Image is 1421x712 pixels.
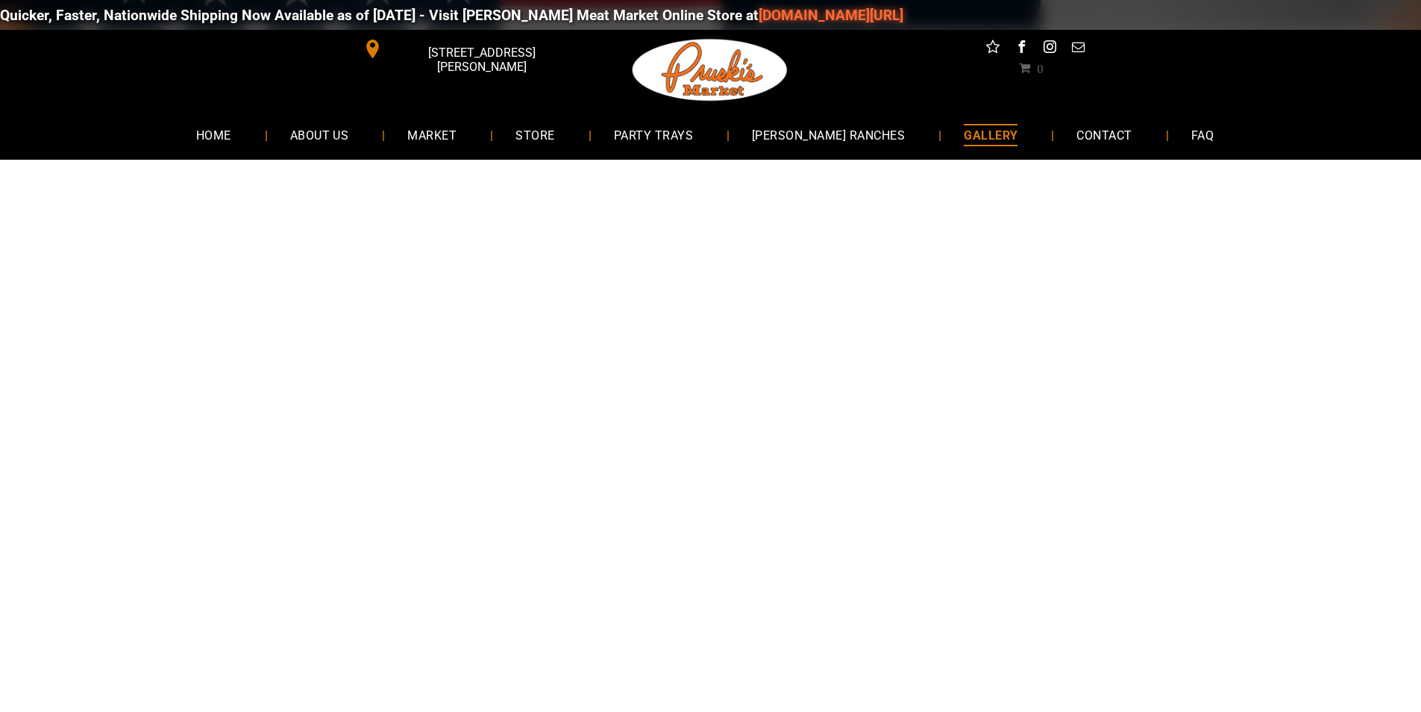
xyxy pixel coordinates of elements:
a: [DOMAIN_NAME][URL] [976,7,1120,24]
a: GALLERY [941,115,1040,154]
span: [STREET_ADDRESS][PERSON_NAME] [385,38,577,81]
a: Social network [983,37,1003,60]
a: CONTACT [1054,115,1154,154]
a: HOME [174,115,254,154]
a: STORE [493,115,577,154]
a: [PERSON_NAME] RANCHES [730,115,927,154]
div: Quicker, Faster, Nationwide Shipping Now Available as of [DATE] - Visit [PERSON_NAME] Meat Market... [217,7,1120,24]
a: PARTY TRAYS [592,115,715,154]
span: 0 [1037,62,1043,74]
a: ABOUT US [268,115,371,154]
a: email [1068,37,1088,60]
a: MARKET [385,115,479,154]
a: facebook [1011,37,1031,60]
a: instagram [1040,37,1059,60]
a: [STREET_ADDRESS][PERSON_NAME] [353,37,581,60]
img: Pruski-s+Market+HQ+Logo2-1920w.png [630,30,791,110]
a: FAQ [1169,115,1236,154]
